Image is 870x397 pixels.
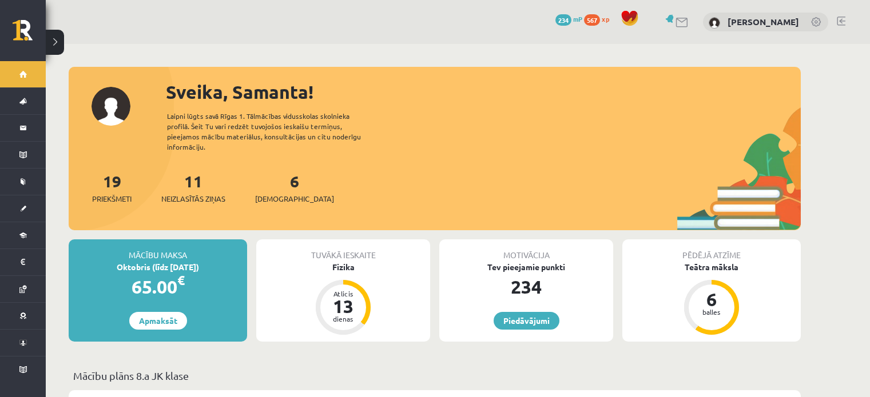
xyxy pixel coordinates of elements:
[439,239,613,261] div: Motivācija
[602,14,609,23] span: xp
[728,16,799,27] a: [PERSON_NAME]
[584,14,600,26] span: 567
[92,193,132,204] span: Priekšmeti
[439,273,613,300] div: 234
[167,111,381,152] div: Laipni lūgts savā Rīgas 1. Tālmācības vidusskolas skolnieka profilā. Šeit Tu vari redzēt tuvojošo...
[622,261,801,273] div: Teātra māksla
[622,239,801,261] div: Pēdējā atzīme
[256,261,430,336] a: Fizika Atlicis 13 dienas
[255,171,334,204] a: 6[DEMOGRAPHIC_DATA]
[622,261,801,336] a: Teātra māksla 6 balles
[439,261,613,273] div: Tev pieejamie punkti
[573,14,582,23] span: mP
[13,20,46,49] a: Rīgas 1. Tālmācības vidusskola
[694,308,729,315] div: balles
[166,78,801,106] div: Sveika, Samanta!
[69,239,247,261] div: Mācību maksa
[161,193,225,204] span: Neizlasītās ziņas
[326,315,360,322] div: dienas
[494,312,559,330] a: Piedāvājumi
[555,14,582,23] a: 234 mP
[555,14,571,26] span: 234
[256,261,430,273] div: Fizika
[161,171,225,204] a: 11Neizlasītās ziņas
[326,290,360,297] div: Atlicis
[694,290,729,308] div: 6
[326,297,360,315] div: 13
[255,193,334,204] span: [DEMOGRAPHIC_DATA]
[69,273,247,300] div: 65.00
[709,17,720,29] img: Samanta Jakušonoka
[584,14,615,23] a: 567 xp
[177,272,185,288] span: €
[256,239,430,261] div: Tuvākā ieskaite
[92,171,132,204] a: 19Priekšmeti
[73,368,796,383] p: Mācību plāns 8.a JK klase
[129,312,187,330] a: Apmaksāt
[69,261,247,273] div: Oktobris (līdz [DATE])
